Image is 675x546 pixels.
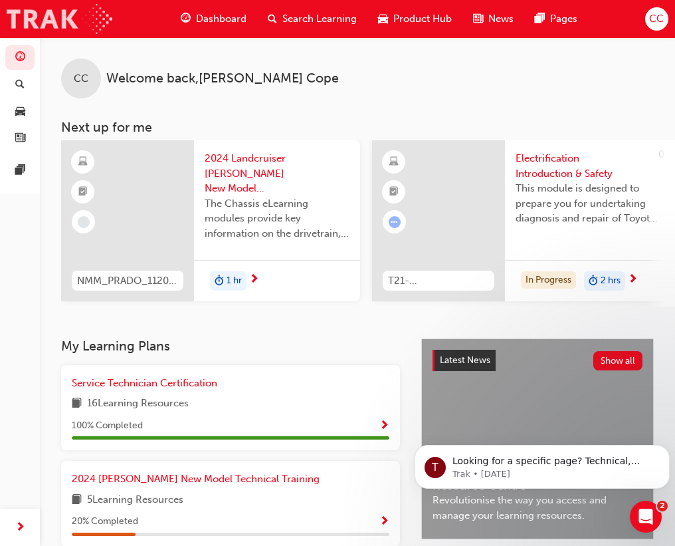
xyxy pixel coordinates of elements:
span: CC [649,11,664,27]
span: booktick-icon [78,184,88,201]
span: 100 % Completed [72,418,143,434]
span: car-icon [15,106,25,118]
span: Show Progress [379,420,389,432]
span: This module is designed to prepare you for undertaking diagnosis and repair of Toyota & Lexus Ele... [516,181,660,226]
span: next-icon [628,274,638,286]
span: Latest News [440,354,490,366]
a: 2024 [PERSON_NAME] New Model Technical Training [72,472,325,487]
span: CC [74,71,88,86]
span: 2024 Landcruiser [PERSON_NAME] New Model Mechanisms - Chassis 2 [205,151,349,196]
span: 0 [658,148,664,160]
a: NMM_PRADO_112024_MODULE_22024 Landcruiser [PERSON_NAME] New Model Mechanisms - Chassis 2The Chass... [61,140,360,301]
span: 2024 [PERSON_NAME] New Model Technical Training [72,473,320,485]
span: learningResourceType_ELEARNING-icon [78,154,88,171]
span: 5 Learning Resources [87,492,183,509]
span: 16 Learning Resources [87,396,189,412]
span: pages-icon [535,11,545,27]
h3: My Learning Plans [61,339,400,354]
span: Product Hub [393,11,452,27]
span: Dashboard [196,11,246,27]
span: 20 % Completed [72,514,138,529]
button: Show Progress [379,513,389,530]
span: learningRecordVerb_ATTEMPT-icon [389,216,401,228]
span: next-icon [15,519,25,536]
button: Show all [593,351,643,370]
div: In Progress [521,271,576,289]
span: 2 hrs [601,273,621,289]
span: learningRecordVerb_NONE-icon [78,216,90,228]
a: guage-iconDashboard [170,5,257,33]
span: booktick-icon [389,184,399,201]
span: guage-icon [181,11,191,27]
iframe: Intercom live chat [630,501,662,533]
span: next-icon [249,274,259,286]
span: pages-icon [15,165,25,177]
a: Latest NewsShow all [433,350,642,371]
span: duration-icon [589,273,598,290]
a: search-iconSearch Learning [257,5,367,33]
a: Service Technician Certification [72,376,223,391]
a: pages-iconPages [524,5,588,33]
a: 0T21-FOD_HVIS_PREREQElectrification Introduction & SafetyThis module is designed to prepare you f... [372,140,671,301]
span: News [488,11,514,27]
span: news-icon [15,133,25,145]
span: NMM_PRADO_112024_MODULE_2 [77,273,178,289]
span: guage-icon [15,52,25,64]
a: news-iconNews [462,5,524,33]
a: Latest NewsShow allWelcome to your new Training Resource CentreRevolutionise the way you access a... [421,339,654,539]
iframe: Intercom notifications message [409,417,675,510]
span: Service Technician Certification [72,377,217,389]
span: learningResourceType_ELEARNING-icon [389,154,399,171]
span: book-icon [72,396,82,412]
span: The Chassis eLearning modules provide key information on the drivetrain, suspension, brake and st... [205,196,349,241]
span: 1 hr [227,273,242,289]
span: T21-FOD_HVIS_PREREQ [388,273,489,289]
span: Pages [550,11,577,27]
span: 2 [657,501,668,511]
span: search-icon [15,79,25,91]
span: news-icon [473,11,483,27]
span: Search Learning [282,11,357,27]
img: Trak [7,4,112,34]
button: Show Progress [379,418,389,434]
h3: Next up for me [40,120,675,135]
span: Show Progress [379,516,389,528]
button: CC [645,7,668,31]
span: Electrification Introduction & Safety [516,151,660,181]
span: search-icon [268,11,277,27]
span: car-icon [378,11,388,27]
span: duration-icon [215,273,224,290]
a: car-iconProduct Hub [367,5,462,33]
span: Welcome back , [PERSON_NAME] Cope [106,71,339,86]
span: book-icon [72,492,82,509]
